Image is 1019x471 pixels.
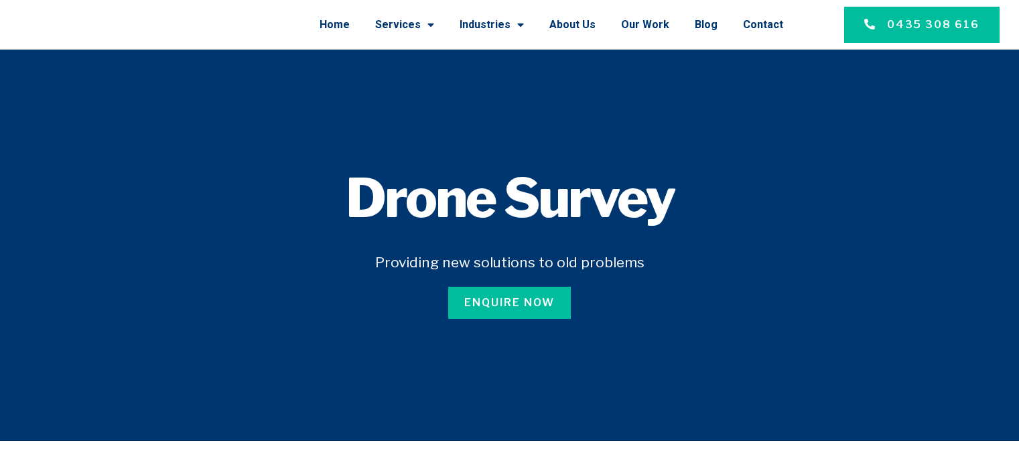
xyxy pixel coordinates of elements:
a: About Us [549,7,596,42]
a: Services [375,7,434,42]
h1: Drone Survey [109,172,910,225]
img: Final-Logo copy [19,10,159,40]
h5: Providing new solutions to old problems [109,252,910,273]
a: Contact [743,7,783,42]
a: Enquire Now [448,287,571,319]
nav: Menu [176,7,783,42]
a: 0435 308 616 [844,7,1000,43]
a: Industries [460,7,524,42]
a: Home [320,7,350,42]
a: Our Work [621,7,669,42]
a: Blog [695,7,718,42]
span: Enquire Now [464,295,555,311]
span: 0435 308 616 [887,17,979,33]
